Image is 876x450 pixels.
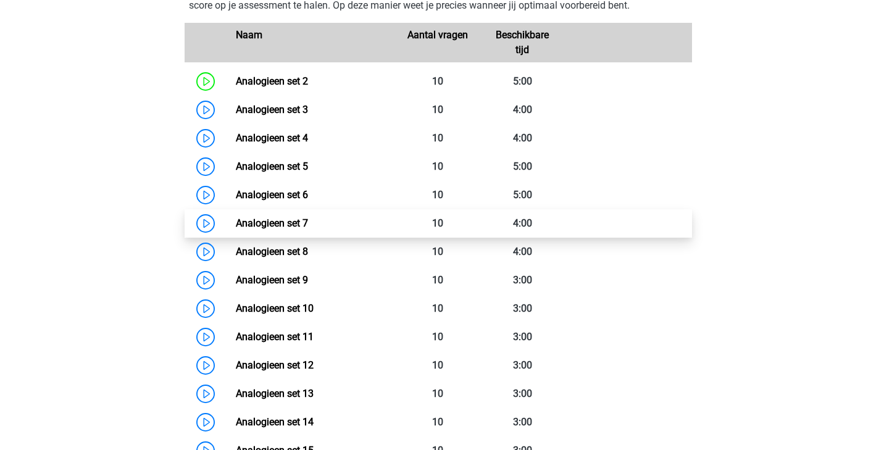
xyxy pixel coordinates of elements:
[236,388,314,399] a: Analogieen set 13
[236,359,314,371] a: Analogieen set 12
[236,274,308,286] a: Analogieen set 9
[236,160,308,172] a: Analogieen set 5
[236,217,308,229] a: Analogieen set 7
[236,246,308,257] a: Analogieen set 8
[236,132,308,144] a: Analogieen set 4
[236,331,314,343] a: Analogieen set 11
[236,189,308,201] a: Analogieen set 6
[236,416,314,428] a: Analogieen set 14
[227,28,396,57] div: Naam
[236,302,314,314] a: Analogieen set 10
[396,28,480,57] div: Aantal vragen
[236,104,308,115] a: Analogieen set 3
[480,28,565,57] div: Beschikbare tijd
[236,75,308,87] a: Analogieen set 2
